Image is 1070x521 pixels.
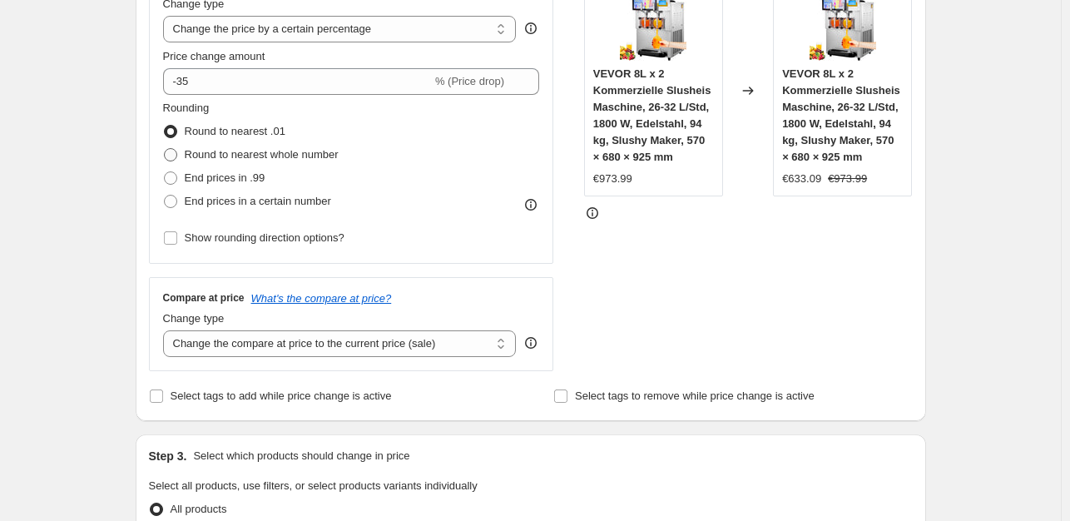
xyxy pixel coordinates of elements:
span: Rounding [163,102,210,114]
span: Select tags to remove while price change is active [575,390,815,402]
div: €973.99 [593,171,632,187]
h2: Step 3. [149,448,187,464]
div: help [523,20,539,37]
span: % (Price drop) [435,75,504,87]
span: Select all products, use filters, or select products variants individually [149,479,478,492]
span: Show rounding direction options? [185,231,344,244]
span: Change type [163,312,225,325]
span: End prices in a certain number [185,195,331,207]
div: help [523,335,539,351]
span: Select tags to add while price change is active [171,390,392,402]
p: Select which products should change in price [193,448,409,464]
input: -15 [163,68,432,95]
div: €633.09 [782,171,821,187]
span: Round to nearest whole number [185,148,339,161]
span: End prices in .99 [185,171,265,184]
span: All products [171,503,227,515]
span: Price change amount [163,50,265,62]
span: VEVOR 8L x 2 Kommerzielle Slusheis Maschine, 26-32 L/Std, 1800 W, Edelstahl, 94 kg, Slushy Maker,... [782,67,900,163]
strike: €973.99 [828,171,867,187]
button: What's the compare at price? [251,292,392,305]
span: VEVOR 8L x 2 Kommerzielle Slusheis Maschine, 26-32 L/Std, 1800 W, Edelstahl, 94 kg, Slushy Maker,... [593,67,711,163]
h3: Compare at price [163,291,245,305]
span: Round to nearest .01 [185,125,285,137]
